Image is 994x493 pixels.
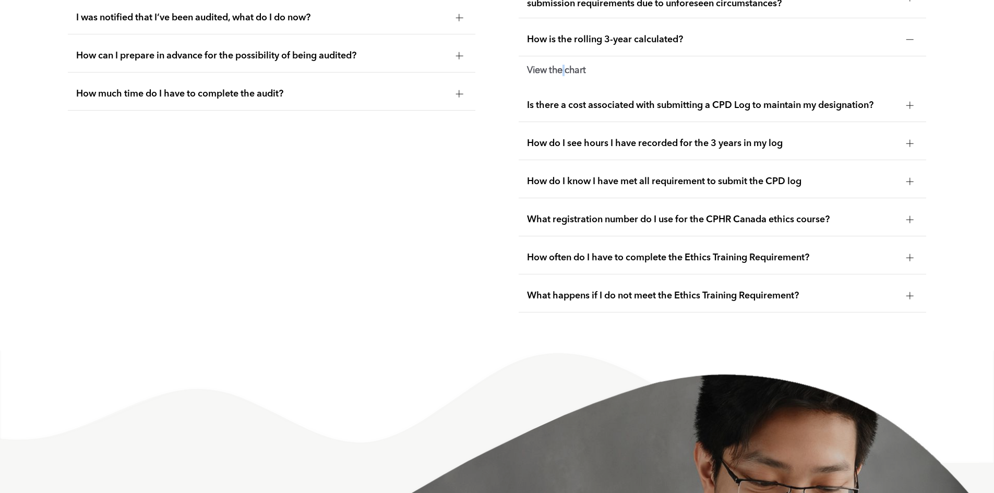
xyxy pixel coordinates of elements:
span: I was notified that I’ve been audited, what do I do now? [76,12,447,23]
span: How can I prepare in advance for the possibility of being audited? [76,50,447,62]
span: How do I know I have met all requirement to submit the CPD log [527,176,898,187]
span: Is there a cost associated with submitting a CPD Log to maintain my designation? [527,100,898,111]
span: How do I see hours I have recorded for the 3 years in my log [527,138,898,149]
span: How often do I have to complete the Ethics Training Requirement? [527,252,898,263]
span: How is the rolling 3-year calculated? [527,34,898,45]
span: How much time do I have to complete the audit? [76,88,447,100]
span: What registration number do I use for the CPHR Canada ethics course? [527,214,898,225]
strong: View the chart [527,66,586,75]
span: What happens if I do not meet the Ethics Training Requirement? [527,290,898,302]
